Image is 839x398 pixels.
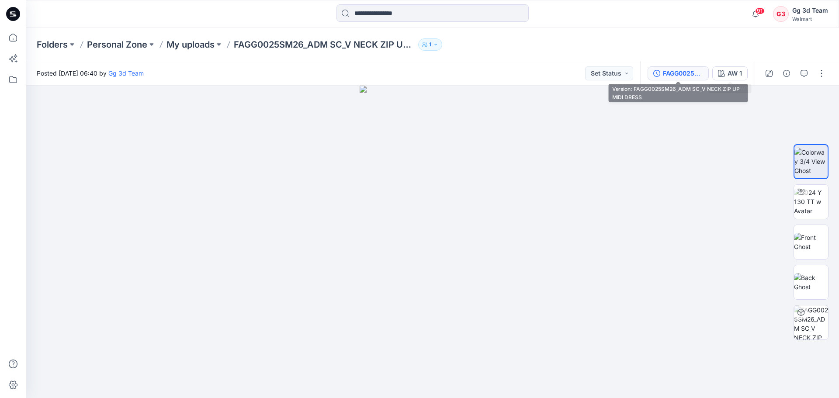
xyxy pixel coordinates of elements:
a: Gg 3d Team [108,69,144,77]
button: 1 [418,38,442,51]
a: Folders [37,38,68,51]
span: Posted [DATE] 06:40 by [37,69,144,78]
button: AW 1 [712,66,748,80]
span: 91 [755,7,765,14]
div: G3 [773,6,789,22]
img: eyJhbGciOiJIUzI1NiIsImtpZCI6IjAiLCJzbHQiOiJzZXMiLCJ0eXAiOiJKV1QifQ.eyJkYXRhIjp7InR5cGUiOiJzdG9yYW... [360,86,506,398]
img: Front Ghost [794,233,828,251]
div: Walmart [792,16,828,22]
p: 1 [429,40,431,49]
button: FAGG0025SM26_ADM SC_V NECK ZIP UP MIDI DRESS [648,66,709,80]
img: FAGG0025SM26_ADM SC_V NECK ZIP UP MIDI DRESS AW 1 [794,305,828,339]
img: Colorway 3/4 View Ghost [794,148,828,175]
img: 2024 Y 130 TT w Avatar [794,188,828,215]
button: Details [780,66,794,80]
div: Gg 3d Team [792,5,828,16]
div: FAGG0025SM26_ADM SC_V NECK ZIP UP MIDI DRESS [663,69,703,78]
a: Personal Zone [87,38,147,51]
a: My uploads [166,38,215,51]
div: AW 1 [728,69,742,78]
img: Back Ghost [794,273,828,291]
p: FAGG0025SM26_ADM SC_V NECK ZIP UP MIDI DRESS [234,38,415,51]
